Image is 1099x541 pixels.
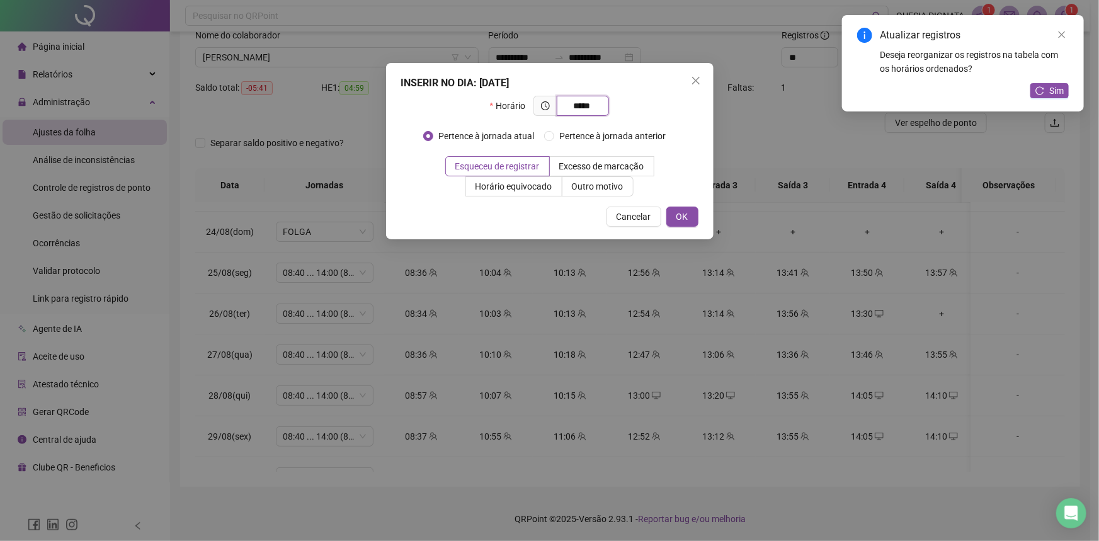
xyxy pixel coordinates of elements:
span: close [1057,30,1066,39]
button: Close [686,71,706,91]
button: OK [666,207,698,227]
span: Esqueceu de registrar [455,161,540,171]
div: Atualizar registros [880,28,1069,43]
div: Deseja reorganizar os registros na tabela com os horários ordenados? [880,48,1069,76]
span: clock-circle [541,101,550,110]
span: Sim [1049,84,1064,98]
span: Horário equivocado [475,181,552,191]
button: Cancelar [606,207,661,227]
span: Outro motivo [572,181,624,191]
span: Excesso de marcação [559,161,644,171]
div: Open Intercom Messenger [1056,498,1086,528]
div: INSERIR NO DIA : [DATE] [401,76,698,91]
span: close [691,76,701,86]
button: Sim [1030,83,1069,98]
span: info-circle [857,28,872,43]
label: Horário [490,96,533,116]
span: reload [1035,86,1044,95]
span: Pertence à jornada atual [433,129,539,143]
span: Cancelar [617,210,651,224]
span: Pertence à jornada anterior [554,129,671,143]
span: OK [676,210,688,224]
a: Close [1055,28,1069,42]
